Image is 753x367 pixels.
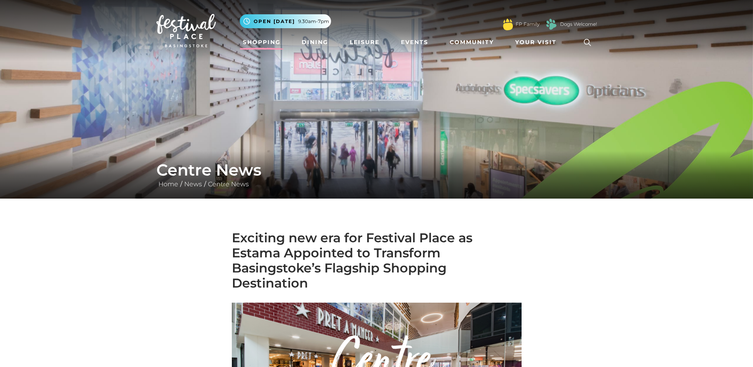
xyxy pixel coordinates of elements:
a: Home [156,180,180,188]
button: Open [DATE] 9.30am-7pm [240,14,331,28]
span: Open [DATE] [254,18,295,25]
a: Community [447,35,497,50]
a: Dogs Welcome! [560,21,597,28]
h2: Exciting new era for Festival Place as Estama Appointed to Transform Basingstoke’s Flagship Shopp... [232,230,522,291]
a: Centre News [206,180,251,188]
a: Events [398,35,431,50]
span: 9.30am-7pm [298,18,329,25]
a: News [182,180,204,188]
a: Shopping [240,35,284,50]
div: / / [150,160,603,189]
a: Dining [299,35,331,50]
a: Your Visit [512,35,564,50]
a: Leisure [347,35,383,50]
h1: Centre News [156,160,597,180]
img: Festival Place Logo [156,14,216,47]
a: FP Family [516,21,539,28]
span: Your Visit [515,38,557,46]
